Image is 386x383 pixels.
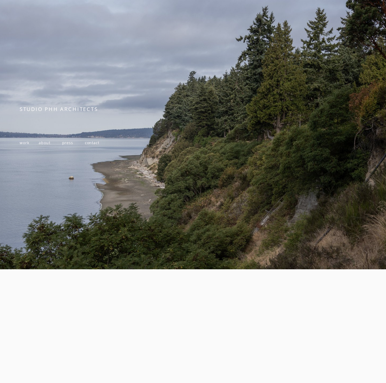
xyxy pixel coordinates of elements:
a: about [39,140,50,145]
a: contact [85,140,99,145]
a: press [62,140,73,145]
span: STUDIO PHH ARCHITECTS [20,106,98,112]
a: work [20,140,30,145]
